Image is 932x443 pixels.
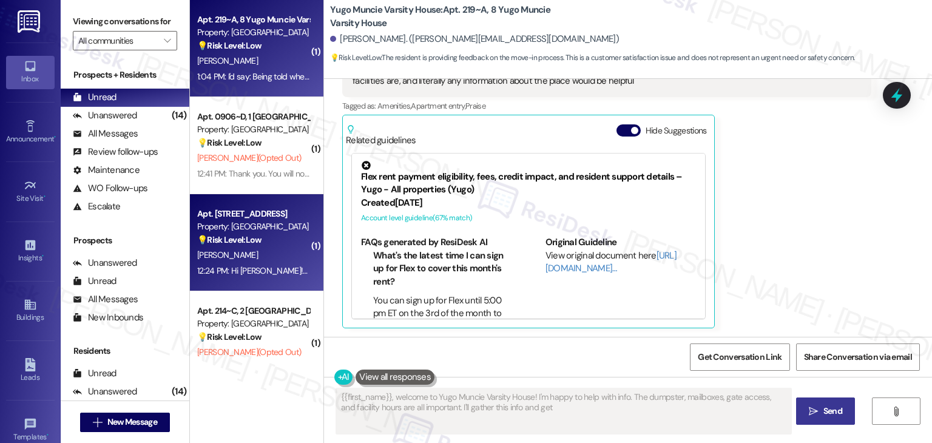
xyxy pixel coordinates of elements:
div: Property: [GEOGRAPHIC_DATA] [197,317,309,330]
li: What's the latest time I can sign up for Flex to cover this month's rent? [373,249,512,288]
div: Flex rent payment eligibility, fees, credit impact, and resident support details – Yugo - All pro... [361,161,696,197]
li: You can sign up for Flex until 5:00 pm ET on the 3rd of the month to be eligible for that month's... [373,294,512,373]
div: (14) [169,106,189,125]
span: Amenities , [377,101,411,111]
div: WO Follow-ups [73,182,147,195]
div: All Messages [73,293,138,306]
div: Residents [61,345,189,357]
div: Apt. 214~C, 2 [GEOGRAPHIC_DATA] [197,305,309,317]
button: Share Conversation via email [796,343,920,371]
button: Get Conversation Link [690,343,789,371]
div: Unread [73,275,116,288]
div: Apt. 219~A, 8 Yugo Muncie Varsity House [197,13,309,26]
b: Yugo Muncie Varsity House: Apt. 219~A, 8 Yugo Muncie Varsity House [330,4,573,30]
b: Original Guideline [545,236,617,248]
b: FAQs generated by ResiDesk AI [361,236,487,248]
a: Insights • [6,235,55,268]
i:  [809,407,818,416]
div: Unanswered [73,257,137,269]
div: Unread [73,91,116,104]
div: Related guidelines [346,124,416,147]
i:  [164,36,171,46]
div: (14) [169,382,189,401]
span: Apartment entry , [411,101,465,111]
textarea: {{first_name}}, welcome to Yugo Muncie Varsity House! I'm happy to help with info. The dumpster, ... [336,388,791,434]
span: [PERSON_NAME] (Opted Out) [197,347,301,357]
span: • [42,252,44,260]
div: Unanswered [73,385,137,398]
a: Site Visit • [6,175,55,208]
span: [PERSON_NAME] [197,55,258,66]
div: Unanswered [73,109,137,122]
span: [PERSON_NAME] [197,249,258,260]
div: Escalate [73,200,120,213]
div: View original document here [545,249,697,276]
div: Apt. [STREET_ADDRESS] [197,208,309,220]
span: Share Conversation via email [804,351,912,364]
strong: 💡 Risk Level: Low [330,53,381,63]
span: [PERSON_NAME] (Opted Out) [197,152,301,163]
div: Tagged as: [342,97,871,115]
a: Leads [6,354,55,387]
i:  [891,407,900,416]
a: Inbox [6,56,55,89]
label: Hide Suggestions [646,124,707,137]
div: 12:41 PM: Thank you. You will no longer receive texts from this thread. Please reply with 'UNSTOP... [197,168,771,179]
div: New Inbounds [73,311,143,324]
span: • [47,431,49,439]
span: : The resident is providing feedback on the move-in process. This is a customer satisfaction issu... [330,52,855,64]
div: Apt. 0906~D, 1 [GEOGRAPHIC_DATA] [197,110,309,123]
div: Property: [GEOGRAPHIC_DATA] [197,123,309,136]
strong: 💡 Risk Level: Low [197,40,262,51]
a: [URL][DOMAIN_NAME]… [545,249,677,274]
div: Unread [73,367,116,380]
span: New Message [107,416,157,428]
div: Account level guideline ( 67 % match) [361,212,696,225]
div: Property: [GEOGRAPHIC_DATA] [197,220,309,233]
img: ResiDesk Logo [18,10,42,33]
button: Send [796,397,855,425]
div: All Messages [73,127,138,140]
strong: 💡 Risk Level: Low [197,137,262,148]
input: All communities [78,31,158,50]
span: • [54,133,56,141]
button: New Message [80,413,170,432]
div: Property: [GEOGRAPHIC_DATA] [197,26,309,39]
span: • [44,192,46,201]
a: Buildings [6,294,55,327]
span: Get Conversation Link [698,351,782,364]
div: Maintenance [73,164,140,177]
strong: 💡 Risk Level: Low [197,331,262,342]
span: Praise [465,101,485,111]
strong: 💡 Risk Level: Low [197,234,262,245]
div: Prospects [61,234,189,247]
label: Viewing conversations for [73,12,177,31]
div: Prospects + Residents [61,69,189,81]
i:  [93,418,102,427]
div: Review follow-ups [73,146,158,158]
span: Send [823,405,842,418]
div: Created [DATE] [361,197,696,209]
div: [PERSON_NAME]. ([PERSON_NAME][EMAIL_ADDRESS][DOMAIN_NAME]) [330,33,619,46]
